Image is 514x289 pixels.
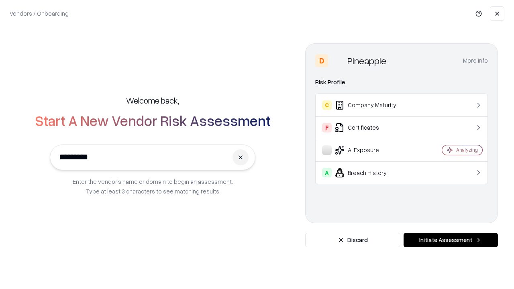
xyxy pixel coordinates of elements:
[315,77,488,87] div: Risk Profile
[322,145,418,155] div: AI Exposure
[10,9,69,18] p: Vendors / Onboarding
[73,177,233,196] p: Enter the vendor’s name or domain to begin an assessment. Type at least 3 characters to see match...
[322,123,332,132] div: F
[463,53,488,68] button: More info
[315,54,328,67] div: D
[456,147,478,153] div: Analyzing
[126,95,179,106] h5: Welcome back,
[322,100,332,110] div: C
[347,54,386,67] div: Pineapple
[35,112,271,128] h2: Start A New Vendor Risk Assessment
[322,100,418,110] div: Company Maturity
[322,123,418,132] div: Certificates
[322,168,418,177] div: Breach History
[331,54,344,67] img: Pineapple
[404,233,498,247] button: Initiate Assessment
[305,233,400,247] button: Discard
[322,168,332,177] div: A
